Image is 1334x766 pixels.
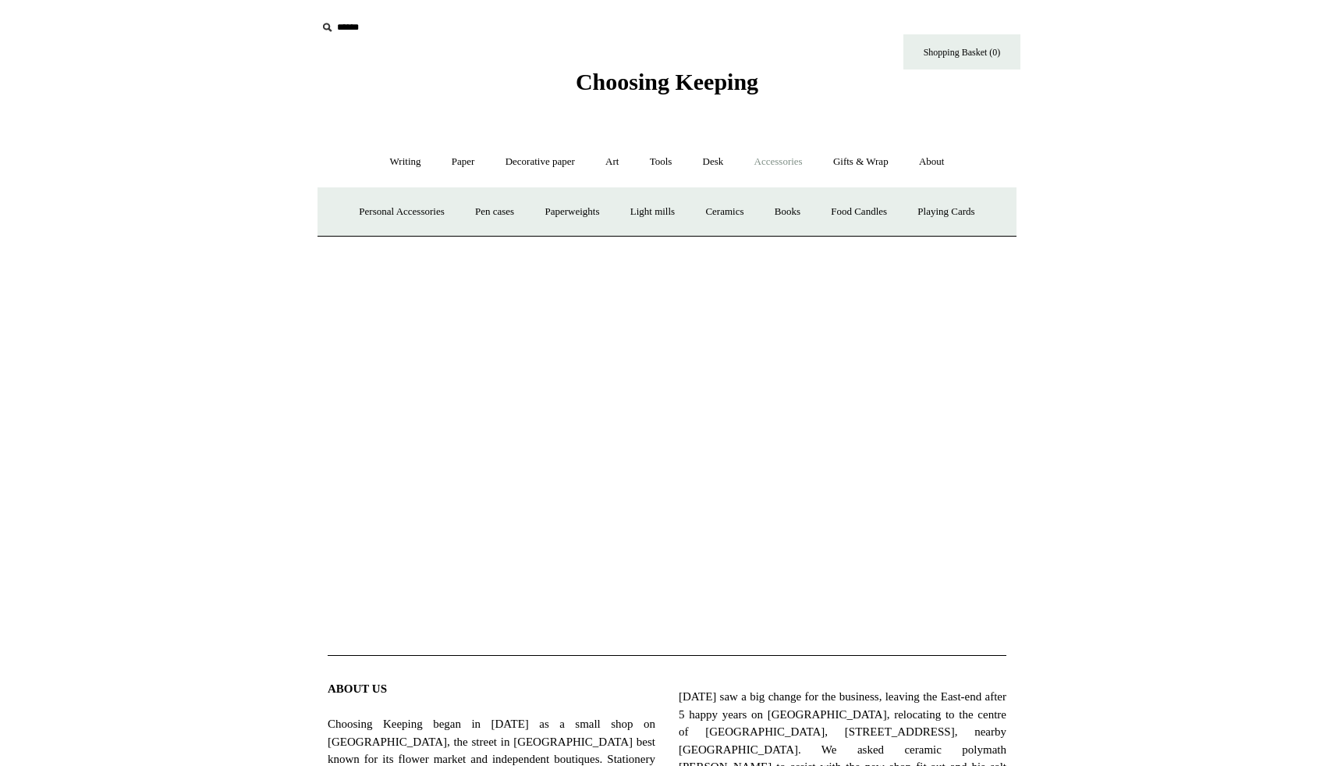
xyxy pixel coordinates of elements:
a: About [905,141,959,183]
a: Paperweights [530,191,613,233]
a: Personal Accessories [345,191,458,233]
a: Writing [376,141,435,183]
a: Pen cases [461,191,528,233]
a: Tools [636,141,687,183]
a: Books [761,191,814,233]
a: Desk [689,141,738,183]
a: Food Candles [817,191,901,233]
a: Gifts & Wrap [819,141,903,183]
a: Choosing Keeping [576,81,758,92]
a: Accessories [740,141,817,183]
span: ABOUT US [328,682,387,695]
a: Art [591,141,633,183]
a: Decorative paper [491,141,589,183]
a: Shopping Basket (0) [903,34,1020,69]
a: Light mills [616,191,689,233]
a: Paper [438,141,489,183]
a: Ceramics [691,191,757,233]
span: Choosing Keeping [576,69,758,94]
a: Playing Cards [903,191,988,233]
